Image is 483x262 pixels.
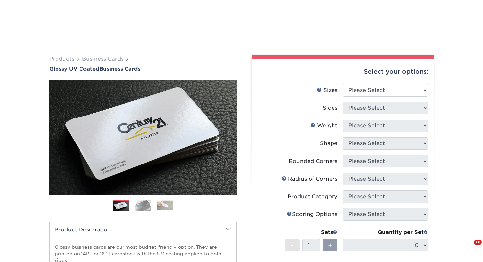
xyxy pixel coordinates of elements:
[49,66,237,72] a: Glossy UV CoatedBusiness Cards
[50,221,236,238] h2: Product Description
[49,66,99,72] span: Glossy UV Coated
[285,229,337,236] div: Sets
[320,140,337,147] div: Shape
[288,193,337,201] div: Product Category
[461,240,476,255] iframe: Intercom live chat
[328,240,332,250] span: +
[135,200,151,211] img: Business Cards 02
[49,44,237,231] img: Glossy UV Coated 01
[323,104,337,112] div: Sides
[257,59,428,84] div: Select your options:
[287,210,337,218] div: Scoring Options
[157,200,173,210] img: Business Cards 03
[474,240,482,245] span: 10
[82,56,124,62] a: Business Cards
[282,175,337,183] div: Radius of Corners
[49,56,74,62] a: Products
[310,122,337,130] div: Weight
[291,240,294,250] span: -
[49,66,237,72] h1: Business Cards
[343,229,428,236] div: Quantity per Set
[317,86,337,94] div: Sizes
[289,157,337,165] div: Rounded Corners
[113,198,129,214] img: Business Cards 01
